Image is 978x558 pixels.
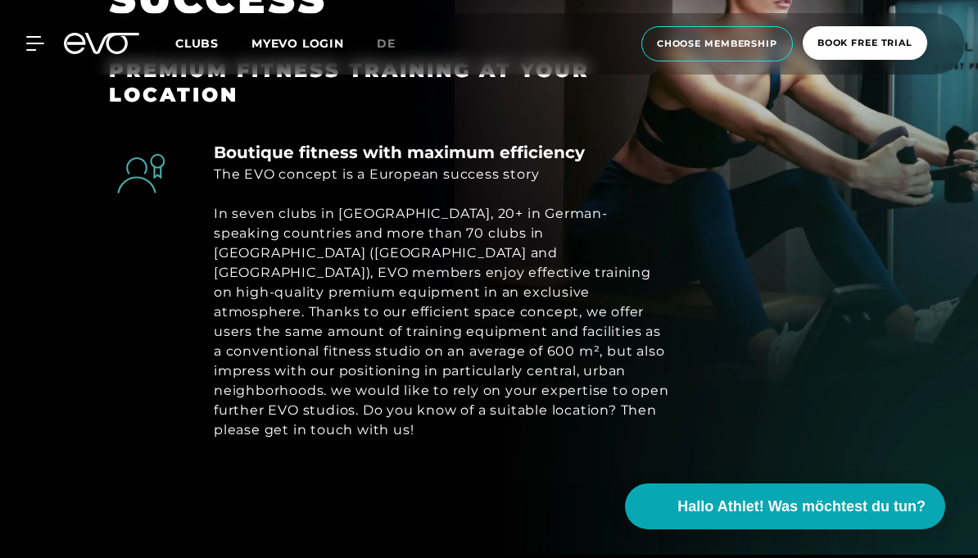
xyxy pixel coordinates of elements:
span: de [377,36,396,51]
a: MYEVO LOGIN [251,36,344,51]
span: Clubs [175,36,219,51]
a: choose membership [636,26,798,61]
span: book free trial [817,36,912,50]
h4: Boutique fitness with maximum efficiency [214,140,585,165]
span: choose membership [657,37,777,51]
a: Clubs [175,35,251,51]
button: Hallo Athlet! Was möchtest du tun? [625,483,945,529]
div: In seven clubs in [GEOGRAPHIC_DATA], 20+ in German-speaking countries and more than 70 clubs in [... [214,204,672,440]
span: Hallo Athlet! Was möchtest du tun? [677,496,926,518]
a: book free trial [798,26,932,61]
a: de [377,34,415,53]
div: The EVO concept is a European success story [214,165,539,184]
